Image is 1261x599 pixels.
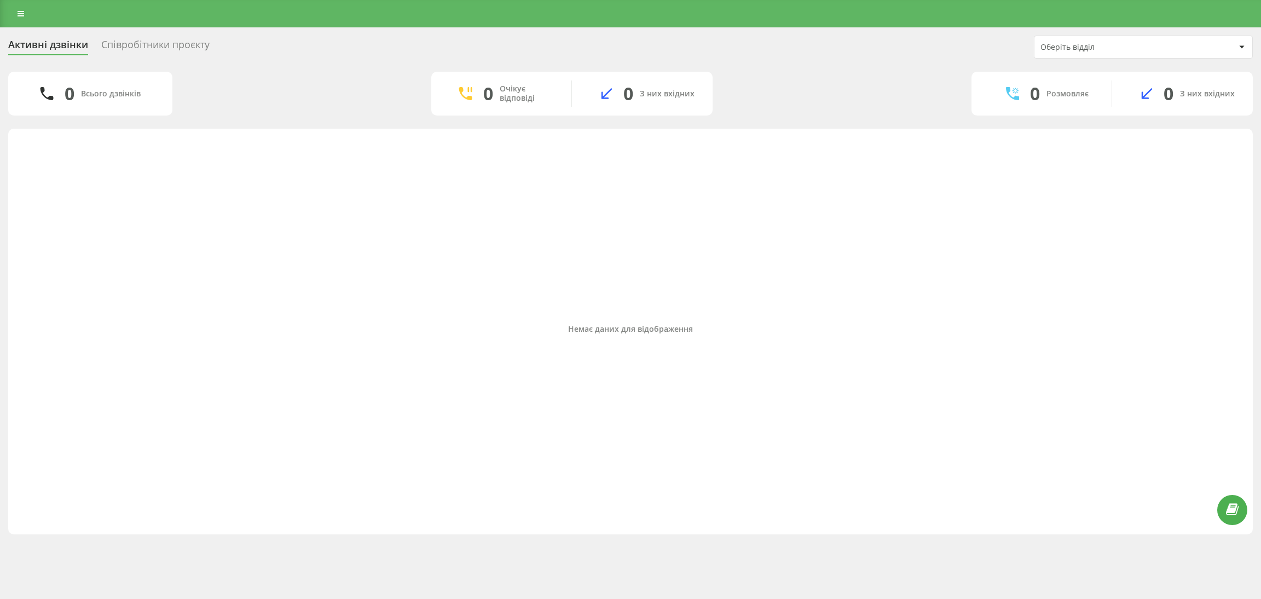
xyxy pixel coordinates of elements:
div: З них вхідних [1180,89,1235,99]
div: Оберіть відділ [1040,43,1171,52]
div: 0 [65,83,74,104]
div: Активні дзвінки [8,39,88,56]
div: Всього дзвінків [81,89,141,99]
div: Співробітники проєкту [101,39,210,56]
div: З них вхідних [640,89,695,99]
div: Очікує відповіді [500,84,555,103]
div: 0 [623,83,633,104]
div: Немає даних для відображення [17,324,1244,333]
div: 0 [483,83,493,104]
div: Розмовляє [1046,89,1089,99]
div: 0 [1030,83,1040,104]
div: 0 [1164,83,1173,104]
